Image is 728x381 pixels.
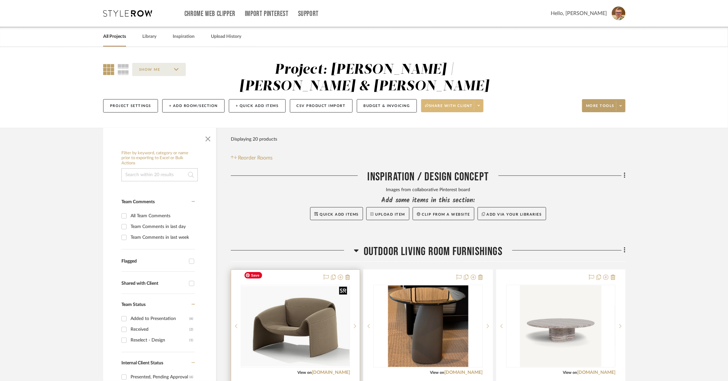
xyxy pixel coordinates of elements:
[242,286,349,366] img: Le Club Arm Chair by Jean-Marie Massaud in Visone Upholstery
[445,370,483,375] a: [DOMAIN_NAME]
[520,285,602,367] img: Porto Travertine Round Coffee Table in Dark Grey Travertine
[229,99,286,113] button: + Quick Add Items
[231,154,273,162] button: Reorder Rooms
[245,11,289,17] a: Import Pinterest
[312,370,350,375] a: [DOMAIN_NAME]
[290,99,353,113] button: CSV Product Import
[310,207,363,220] button: Quick Add Items
[238,154,273,162] span: Reorder Rooms
[421,99,484,112] button: Share with client
[131,211,193,221] div: All Team Comments
[297,371,312,374] span: View on
[131,335,189,345] div: Reselect - Design
[366,207,409,220] button: Upload Item
[121,151,198,166] h6: Filter by keyword, category or name prior to exporting to Excel or Bulk Actions
[103,32,126,41] a: All Projects
[612,7,625,20] img: avatar
[586,103,614,113] span: More tools
[231,133,277,146] div: Displaying 20 products
[211,32,241,41] a: Upload History
[131,221,193,232] div: Team Comments in last day
[298,11,319,17] a: Support
[162,99,225,113] button: + Add Room/Section
[478,207,546,220] button: Add via your libraries
[240,63,489,93] div: Project: [PERSON_NAME] | [PERSON_NAME] & [PERSON_NAME]
[189,335,193,345] div: (1)
[142,32,156,41] a: Library
[121,259,186,264] div: Flagged
[121,200,155,204] span: Team Comments
[131,313,189,324] div: Added to Presentation
[425,103,473,113] span: Share with client
[173,32,195,41] a: Inspiration
[231,196,625,205] div: Add some items in this section:
[241,285,350,367] div: 0
[563,371,577,374] span: View on
[201,131,214,144] button: Close
[131,232,193,243] div: Team Comments in last week
[320,213,359,216] span: Quick Add Items
[577,370,615,375] a: [DOMAIN_NAME]
[430,371,445,374] span: View on
[121,302,146,307] span: Team Status
[582,99,625,112] button: More tools
[388,285,468,367] img: Strata Sculptural Low Side Table by Emmanuel Gallina in Grafite and Smoked Glass
[121,361,163,365] span: Internal Client Status
[189,324,193,335] div: (2)
[374,285,482,367] div: 0
[507,285,615,367] div: 0
[189,313,193,324] div: (6)
[245,272,262,279] span: Save
[357,99,417,113] button: Budget & Invoicing
[184,11,235,17] a: Chrome Web Clipper
[364,245,502,259] span: Outdoor Living Room Furnishings
[121,281,186,286] div: Shared with Client
[231,187,625,194] div: Images from collaborative Pinterest board
[121,168,198,181] input: Search within 20 results
[103,99,158,113] button: Project Settings
[413,207,474,220] button: Clip from a website
[551,9,607,17] span: Hello, [PERSON_NAME]
[131,324,189,335] div: Received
